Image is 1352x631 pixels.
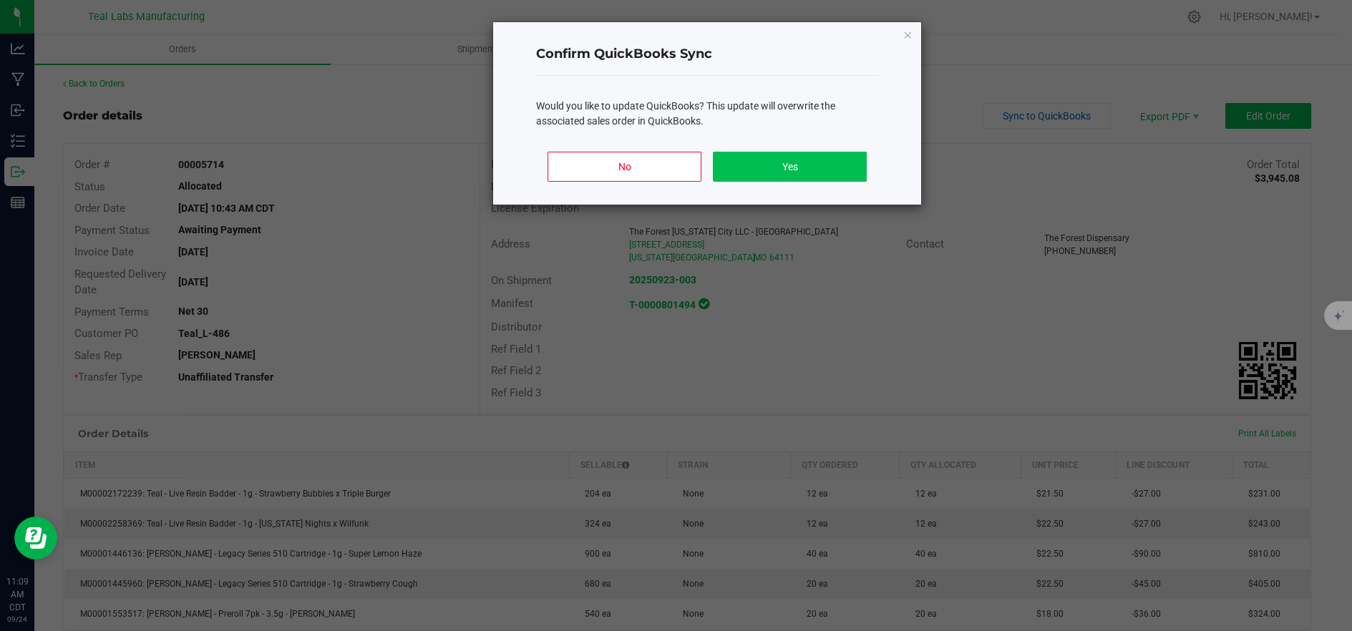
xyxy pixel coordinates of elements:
[548,152,701,182] button: No
[903,26,913,43] button: Close
[713,152,867,182] button: Yes
[536,45,878,64] h4: Confirm QuickBooks Sync
[14,517,57,559] iframe: Resource center
[536,99,878,129] div: Would you like to update QuickBooks? This update will overwrite the associated sales order in Qui...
